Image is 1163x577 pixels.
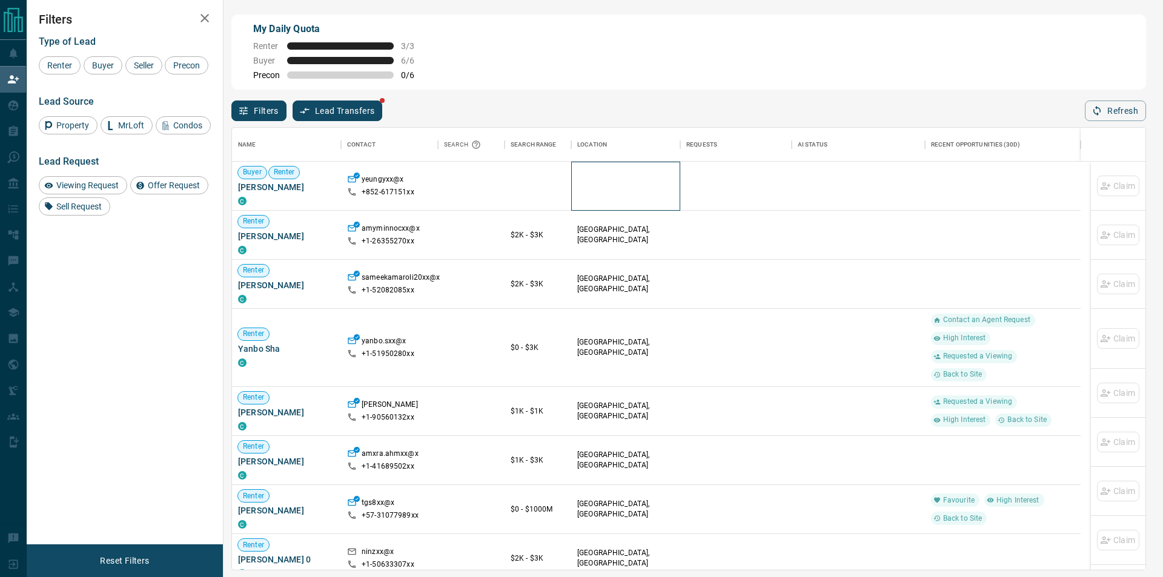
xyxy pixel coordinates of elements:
span: Renter [238,540,269,550]
span: High Interest [992,495,1044,506]
div: Offer Request [130,176,208,194]
p: [PERSON_NAME] [362,400,418,412]
span: Precon [253,70,280,80]
button: Reset Filters [92,550,157,571]
p: ninzxx@x [362,547,394,559]
span: Renter [269,167,300,177]
span: [PERSON_NAME] [238,406,335,418]
p: $1K - $3K [511,455,565,466]
span: Renter [253,41,280,51]
p: [GEOGRAPHIC_DATA], [GEOGRAPHIC_DATA] [577,499,674,519]
span: Property [52,120,93,130]
div: condos.ca [238,471,247,480]
div: condos.ca [238,197,247,205]
p: +852- 617151xx [362,187,414,197]
span: 3 / 3 [401,41,428,51]
span: [PERSON_NAME] [238,181,335,193]
div: Condos [156,116,211,134]
p: [GEOGRAPHIC_DATA], [GEOGRAPHIC_DATA] [577,337,674,358]
span: Lead Request [39,156,99,167]
span: [PERSON_NAME] [238,230,335,242]
div: Precon [165,56,208,74]
div: Name [232,128,341,162]
span: Renter [238,216,269,226]
div: Property [39,116,98,134]
span: Back to Site [1002,415,1052,425]
div: AI Status [798,128,827,162]
p: [GEOGRAPHIC_DATA], [GEOGRAPHIC_DATA] [577,450,674,470]
span: Requested a Viewing [938,397,1017,407]
div: Requests [686,128,717,162]
p: +1- 50633307xx [362,559,414,570]
span: Back to Site [938,513,987,524]
div: Recent Opportunities (30d) [925,128,1081,162]
div: Contact [341,128,438,162]
div: condos.ca [238,246,247,254]
span: Seller [130,61,158,70]
div: Recent Opportunities (30d) [931,128,1020,162]
p: yanbo.sxx@x [362,336,406,349]
div: condos.ca [238,520,247,529]
div: condos.ca [238,358,247,367]
div: Search Range [505,128,571,162]
span: Renter [238,441,269,452]
p: +1- 51950280xx [362,349,414,359]
span: Renter [43,61,76,70]
span: [PERSON_NAME] [238,455,335,467]
span: Back to Site [938,369,987,380]
p: $2K - $3K [511,553,565,564]
p: [GEOGRAPHIC_DATA], [GEOGRAPHIC_DATA] [577,225,674,245]
span: High Interest [938,333,991,343]
p: My Daily Quota [253,22,428,36]
p: $2K - $3K [511,279,565,289]
p: tgs8xx@x [362,498,394,510]
p: amyminnocxx@x [362,223,420,236]
div: Renter [39,56,81,74]
span: Requested a Viewing [938,351,1017,361]
span: MrLoft [114,120,148,130]
div: Search [444,128,484,162]
p: $1K - $1K [511,406,565,417]
span: Buyer [238,167,267,177]
span: [PERSON_NAME] 0 [238,553,335,565]
div: Buyer [84,56,122,74]
span: [PERSON_NAME] [238,504,335,516]
div: Location [571,128,680,162]
span: Buyer [253,56,280,65]
span: [PERSON_NAME] [238,279,335,291]
p: [GEOGRAPHIC_DATA], [GEOGRAPHIC_DATA] [577,401,674,421]
div: MrLoft [101,116,153,134]
div: Sell Request [39,197,110,216]
p: +57- 31077989xx [362,510,419,521]
div: condos.ca [238,422,247,430]
span: Sell Request [52,202,106,211]
span: Renter [238,265,269,275]
div: Requests [680,128,792,162]
span: Lead Source [39,96,94,107]
span: Contact an Agent Request [938,315,1035,325]
p: [GEOGRAPHIC_DATA], [GEOGRAPHIC_DATA] [577,274,674,294]
div: AI Status [792,128,925,162]
span: Favourite [938,495,979,506]
span: Viewing Request [52,180,123,190]
span: Yanbo Sha [238,343,335,355]
p: $0 - $1000M [511,504,565,515]
p: [GEOGRAPHIC_DATA], [GEOGRAPHIC_DATA] [577,548,674,569]
div: Search Range [511,128,557,162]
p: $0 - $3K [511,342,565,353]
span: 6 / 6 [401,56,428,65]
span: 0 / 6 [401,70,428,80]
div: Contact [347,128,376,162]
p: sameekamaroli20xx@x [362,272,440,285]
span: Offer Request [144,180,204,190]
button: Refresh [1085,101,1146,121]
div: Location [577,128,607,162]
span: Renter [238,392,269,403]
p: +1- 41689502xx [362,461,414,472]
span: Precon [169,61,204,70]
div: Viewing Request [39,176,127,194]
button: Filters [231,101,287,121]
button: Lead Transfers [293,101,383,121]
span: Condos [169,120,207,130]
div: condos.ca [238,295,247,303]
